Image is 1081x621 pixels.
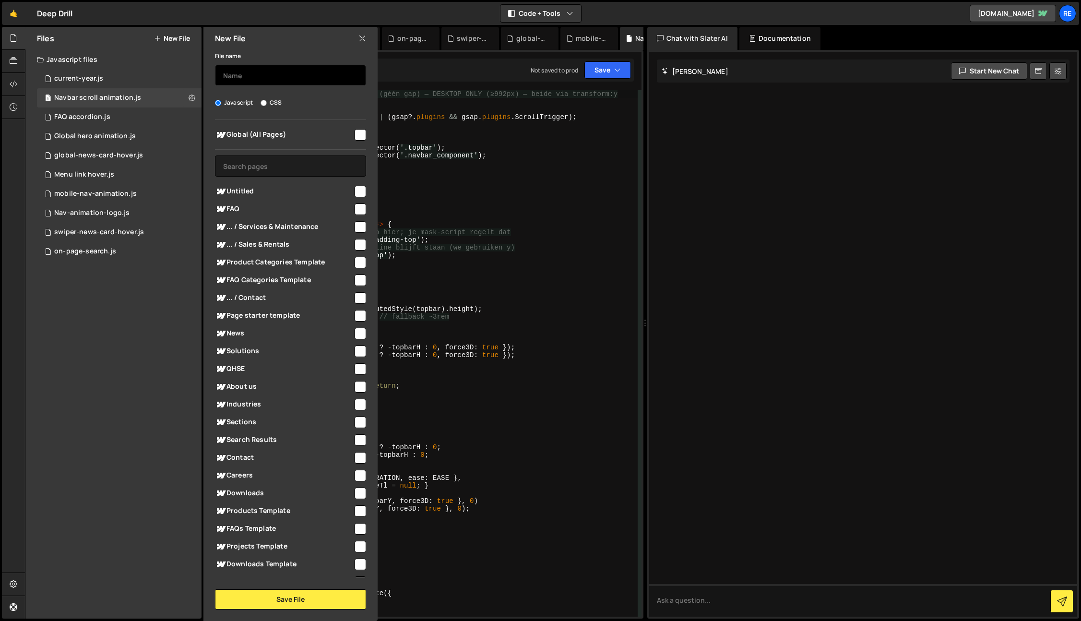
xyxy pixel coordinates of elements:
[215,505,353,517] span: Products Template
[2,2,25,25] a: 🤙
[576,34,606,43] div: mobile-nav-animation.js
[215,100,221,106] input: Javascript
[635,34,666,43] div: Navbar scroll animation.js
[215,186,353,197] span: Untitled
[215,310,353,322] span: Page starter template
[37,33,54,44] h2: Files
[215,452,353,464] span: Contact
[215,488,353,499] span: Downloads
[37,146,202,165] div: 17275/47885.js
[37,184,202,203] div: 17275/47883.js
[37,203,202,223] div: 17275/47881.js
[261,98,282,107] label: CSS
[37,8,73,19] div: Deep Drill
[215,346,353,357] span: Solutions
[215,257,353,268] span: Product Categories Template
[215,399,353,410] span: Industries
[531,66,579,74] div: Not saved to prod
[970,5,1056,22] a: [DOMAIN_NAME]
[25,50,202,69] div: Javascript files
[54,247,116,256] div: on-page-search.js
[215,275,353,286] span: FAQ Categories Template
[215,221,353,233] span: ... / Services & Maintenance
[54,228,144,237] div: swiper-news-card-hover.js
[215,33,246,44] h2: New File
[215,523,353,535] span: FAQs Template
[215,417,353,428] span: Sections
[54,113,110,121] div: FAQ accordion.js
[215,363,353,375] span: QHSE
[215,541,353,552] span: Projects Template
[37,88,202,107] div: 17275/47957.js
[215,434,353,446] span: Search Results
[215,155,366,177] input: Search pages
[37,69,202,88] div: 17275/47875.js
[37,165,202,184] div: 17275/47896.js
[45,95,51,103] span: 1
[516,34,547,43] div: global-news-card-hover.js
[215,470,353,481] span: Careers
[54,170,114,179] div: Menu link hover.js
[37,107,202,127] div: 17275/47877.js
[951,62,1027,80] button: Start new chat
[215,98,253,107] label: Javascript
[397,34,428,43] div: on-page-search.js
[37,242,202,261] div: 17275/47880.js
[54,190,137,198] div: mobile-nav-animation.js
[154,35,190,42] button: New File
[739,27,820,50] div: Documentation
[37,127,202,146] div: 17275/47886.js
[215,51,241,61] label: File name
[215,292,353,304] span: ... / Contact
[215,559,353,570] span: Downloads Template
[662,67,728,76] h2: [PERSON_NAME]
[215,65,366,86] input: Name
[54,94,141,102] div: Navbar scroll animation.js
[54,209,130,217] div: Nav-animation-logo.js
[215,589,366,609] button: Save File
[54,74,103,83] div: current-year.js
[54,132,136,141] div: Global hero animation.js
[1059,5,1076,22] a: Re
[215,381,353,393] span: About us
[647,27,737,50] div: Chat with Slater AI
[215,129,353,141] span: Global (All Pages)
[584,61,631,79] button: Save
[261,100,267,106] input: CSS
[215,576,353,588] span: Vacancies Template
[37,223,202,242] div: 17275/47884.js
[500,5,581,22] button: Code + Tools
[215,203,353,215] span: FAQ
[215,239,353,251] span: ... / Sales & Rentals
[54,151,143,160] div: global-news-card-hover.js
[215,328,353,339] span: News
[457,34,487,43] div: swiper-news-card-hover.js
